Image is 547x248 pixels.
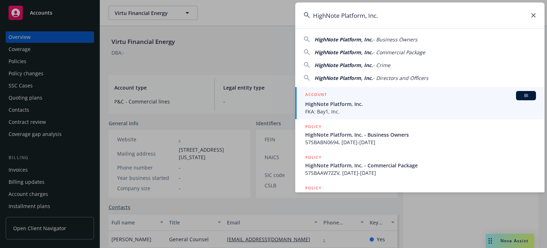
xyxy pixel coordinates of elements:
[373,36,417,43] span: - Business Owners
[295,2,545,28] input: Search...
[373,62,390,69] span: - Crime
[295,87,545,119] a: ACCOUNTBIHighNote Platform, Inc.FKA: Bay1, Inc.
[314,36,373,43] span: HighNote Platform, Inc.
[305,169,536,177] span: 57SBAAW7ZZV, [DATE]-[DATE]
[314,62,373,69] span: HighNote Platform, Inc.
[373,75,428,81] span: - Directors and Officers
[314,49,373,56] span: HighNote Platform, Inc.
[305,184,322,192] h5: POLICY
[295,181,545,211] a: POLICY
[295,150,545,181] a: POLICYHighNote Platform, Inc. - Commercial Package57SBAAW7ZZV, [DATE]-[DATE]
[519,92,533,99] span: BI
[305,100,536,108] span: HighNote Platform, Inc.
[373,49,425,56] span: - Commercial Package
[305,108,536,115] span: FKA: Bay1, Inc.
[305,123,322,130] h5: POLICY
[305,138,536,146] span: 57SBABN0694, [DATE]-[DATE]
[295,119,545,150] a: POLICYHighNote Platform, Inc. - Business Owners57SBABN0694, [DATE]-[DATE]
[305,162,536,169] span: HighNote Platform, Inc. - Commercial Package
[305,154,322,161] h5: POLICY
[305,131,536,138] span: HighNote Platform, Inc. - Business Owners
[305,91,327,100] h5: ACCOUNT
[314,75,373,81] span: HighNote Platform, Inc.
